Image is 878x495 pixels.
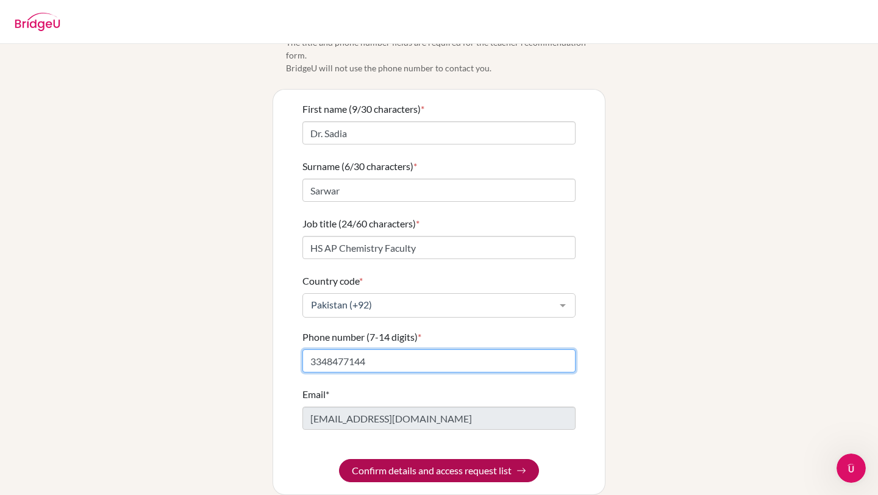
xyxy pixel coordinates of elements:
[302,349,576,372] input: Enter your number
[302,387,329,402] label: Email*
[302,216,419,231] label: Job title (24/60 characters)
[516,466,526,475] img: Arrow right
[302,236,576,259] input: Enter your job title
[302,121,576,144] input: Enter your first name
[339,459,539,482] button: Confirm details and access request list
[837,454,866,483] iframe: Intercom live chat
[302,102,424,116] label: First name (9/30 characters)
[302,179,576,202] input: Enter your surname
[302,330,421,344] label: Phone number (7-14 digits)
[308,299,551,311] span: Pakistan (+92)
[302,274,363,288] label: Country code
[302,159,417,174] label: Surname (6/30 characters)
[15,13,60,31] img: BridgeU logo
